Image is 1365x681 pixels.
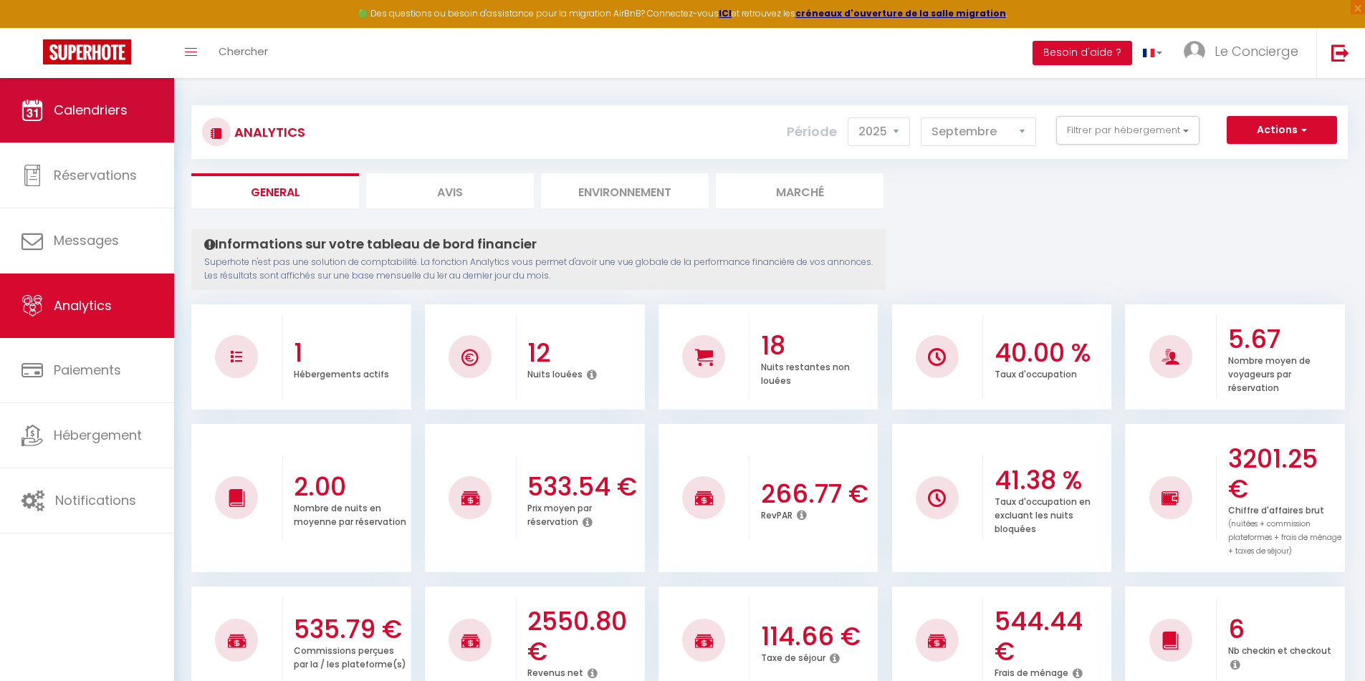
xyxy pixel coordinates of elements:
[54,296,112,314] span: Analytics
[54,101,128,119] span: Calendriers
[294,472,408,502] h3: 2.00
[928,489,946,507] img: NO IMAGE
[54,426,142,444] span: Hébergement
[231,116,305,148] h3: Analytics
[719,7,732,19] a: ICI
[43,39,131,64] img: Super Booking
[294,338,408,368] h3: 1
[11,6,54,49] button: Ouvrir le widget de chat LiveChat
[1173,28,1316,78] a: ... Le Concierge
[761,649,825,664] p: Taxe de séjour
[1228,352,1311,394] p: Nombre moyen de voyageurs par réservation
[294,614,408,644] h3: 535.79 €
[1228,642,1331,657] p: Nb checkin et checkout
[527,499,592,528] p: Prix moyen par réservation
[761,479,875,509] h3: 266.77 €
[795,7,1006,19] a: créneaux d'ouverture de la salle migration
[54,231,119,249] span: Messages
[1228,518,1341,556] span: (nuitées + commission plateformes + frais de ménage + taxes de séjour)
[716,173,883,208] li: Marché
[527,472,641,502] h3: 533.54 €
[208,28,279,78] a: Chercher
[55,491,136,509] span: Notifications
[995,465,1108,496] h3: 41.38 %
[761,506,792,521] p: RevPAR
[204,256,873,283] p: Superhote n'est pas une solution de comptabilité. La fonction Analytics vous permet d'avoir une v...
[1215,42,1298,60] span: Le Concierge
[231,351,242,362] img: NO IMAGE
[1304,617,1354,670] iframe: Chat
[995,664,1068,679] p: Frais de ménage
[761,622,875,652] h3: 114.66 €
[541,173,709,208] li: Environnement
[1056,116,1199,145] button: Filtrer par hébergement
[527,365,583,380] p: Nuits louées
[191,173,359,208] li: General
[527,664,583,679] p: Revenus net
[54,166,137,184] span: Réservations
[761,331,875,361] h3: 18
[1228,324,1342,354] h3: 5.67
[527,338,641,368] h3: 12
[995,365,1077,380] p: Taux d'occupation
[527,607,641,667] h3: 2550.80 €
[1033,41,1132,65] button: Besoin d'aide ?
[294,499,406,528] p: Nombre de nuits en moyenne par réservation
[204,236,873,252] h4: Informations sur votre tableau de bord financier
[1162,489,1179,506] img: NO IMAGE
[761,358,850,387] p: Nuits restantes non louées
[787,116,837,148] label: Période
[1228,501,1341,557] p: Chiffre d'affaires brut
[1331,44,1349,62] img: logout
[54,361,121,379] span: Paiements
[995,607,1108,667] h3: 544.44 €
[294,642,406,670] p: Commissions perçues par la / les plateforme(s)
[1184,41,1205,62] img: ...
[366,173,534,208] li: Avis
[995,493,1091,535] p: Taux d'occupation en excluant les nuits bloquées
[219,44,268,59] span: Chercher
[1227,116,1337,145] button: Actions
[294,365,389,380] p: Hébergements actifs
[995,338,1108,368] h3: 40.00 %
[1228,444,1342,504] h3: 3201.25 €
[1228,614,1342,644] h3: 6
